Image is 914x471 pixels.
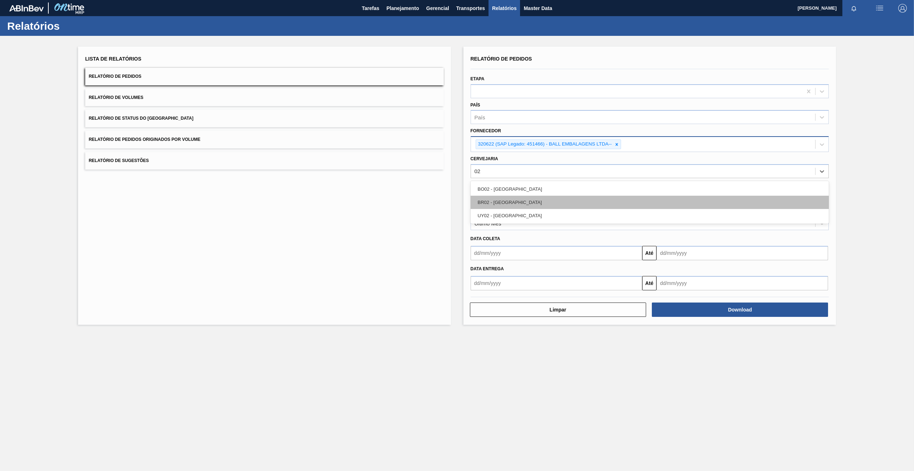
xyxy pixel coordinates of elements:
[7,22,134,30] h1: Relatórios
[492,4,516,13] span: Relatórios
[898,4,907,13] img: Logout
[85,110,444,127] button: Relatório de Status do [GEOGRAPHIC_DATA]
[471,266,504,271] span: Data Entrega
[475,114,485,120] div: País
[85,68,444,85] button: Relatório de Pedidos
[476,140,613,149] div: 320622 (SAP Legado: 451466) - BALL EMBALAGENS LTDA--
[471,196,829,209] div: BR02 - [GEOGRAPHIC_DATA]
[386,4,419,13] span: Planejamento
[362,4,379,13] span: Tarefas
[89,95,143,100] span: Relatório de Volumes
[89,116,193,121] span: Relatório de Status do [GEOGRAPHIC_DATA]
[652,303,828,317] button: Download
[642,276,656,290] button: Até
[89,158,149,163] span: Relatório de Sugestões
[471,182,829,196] div: BO02 - [GEOGRAPHIC_DATA]
[656,246,828,260] input: dd/mm/yyyy
[85,152,444,170] button: Relatório de Sugestões
[456,4,485,13] span: Transportes
[9,5,44,11] img: TNhmsLtSVTkK8tSr43FrP2fwEKptu5GPRR3wAAAABJRU5ErkJggg==
[471,76,485,81] label: Etapa
[471,209,829,222] div: UY02 - [GEOGRAPHIC_DATA]
[656,276,828,290] input: dd/mm/yyyy
[471,128,501,133] label: Fornecedor
[89,137,201,142] span: Relatório de Pedidos Originados por Volume
[470,303,646,317] button: Limpar
[471,56,532,62] span: Relatório de Pedidos
[471,156,498,161] label: Cervejaria
[85,131,444,148] button: Relatório de Pedidos Originados por Volume
[85,89,444,106] button: Relatório de Volumes
[85,56,141,62] span: Lista de Relatórios
[642,246,656,260] button: Até
[842,3,865,13] button: Notificações
[471,276,642,290] input: dd/mm/yyyy
[426,4,449,13] span: Gerencial
[471,236,500,241] span: Data coleta
[471,103,480,108] label: País
[471,246,642,260] input: dd/mm/yyyy
[875,4,884,13] img: userActions
[89,74,141,79] span: Relatório de Pedidos
[524,4,552,13] span: Master Data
